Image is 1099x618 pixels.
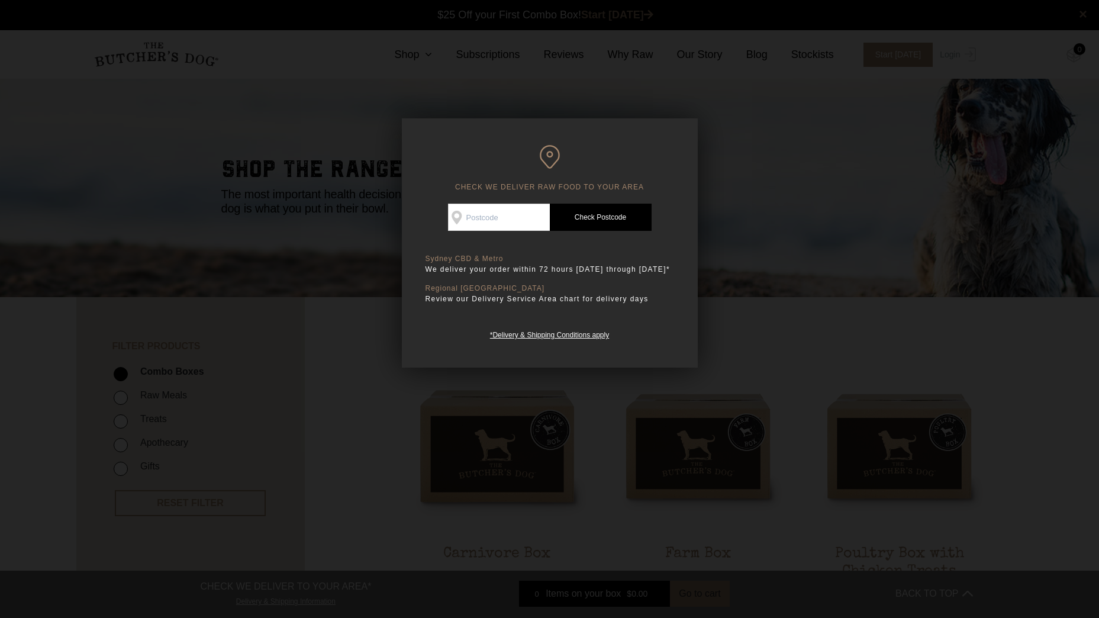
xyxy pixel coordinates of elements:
p: Sydney CBD & Metro [426,255,674,263]
a: *Delivery & Shipping Conditions apply [490,328,609,339]
p: We deliver your order within 72 hours [DATE] through [DATE]* [426,263,674,275]
p: Review our Delivery Service Area chart for delivery days [426,293,674,305]
a: Check Postcode [550,204,652,231]
input: Postcode [448,204,550,231]
p: Regional [GEOGRAPHIC_DATA] [426,284,674,293]
h6: CHECK WE DELIVER RAW FOOD TO YOUR AREA [426,145,674,192]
